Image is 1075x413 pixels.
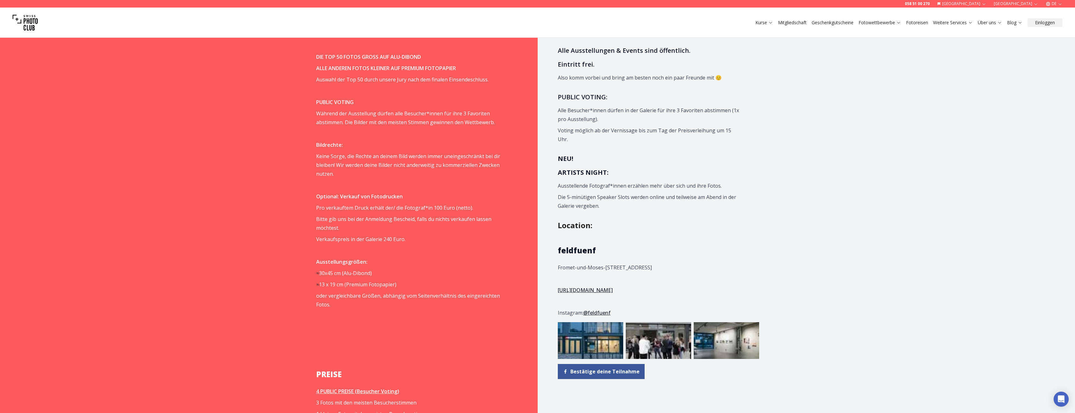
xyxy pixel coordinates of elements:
strong: DIE TOP 50 FOTOS GROSS AUF ALU-DIBOND [316,53,421,60]
span: Auswahl der Top 50 durch unsere Jury nach dem finalen Einsendeschluss. [316,76,489,83]
button: Blog [1005,18,1025,27]
button: Fotoreisen [904,18,931,27]
span: 3 Fotos mit den meisten Besucherstimmen [316,399,417,406]
button: Einloggen [1027,18,1062,27]
p: Fromet-und-Moses-[STREET_ADDRESS] [558,263,742,272]
a: Blog [1007,19,1022,26]
span: oder vergleichbare Größen, abhängig vom Seitenverhältnis des eingereichten Fotos. [316,292,500,308]
a: Kurse [755,19,773,26]
img: Swiss photo club [13,10,38,35]
p: Alle Besucher*innen dürfen in der Galerie für ihre 3 Favoriten abstimmen (1x pro Ausstellung). [558,106,742,124]
strong: ALLE ANDEREN FOTOS KLEINER AUF PREMIUM FOTOPAPIER [316,65,456,72]
p: Instagram: [558,308,742,317]
span: Bitte gib uns bei der Anmeldung Bescheid, falls du nichts verkaufen lassen möchtest. [316,216,491,231]
span: Alu-Dibond) [344,270,372,277]
a: Bestätige deine Teilnahme [558,364,645,379]
strong: NEU! [558,154,573,163]
span: Eintritt frei. [558,60,595,69]
strong: PREISE [316,369,342,379]
h3: PUBLIC VOTING: [558,92,742,102]
span: Alle Ausstellungen & Events sind öffentlich. [558,46,691,55]
strong: Bildrechte: [316,141,343,148]
span: ≈ [316,270,319,277]
span: Bestätige deine Teilnahme [570,368,640,375]
a: Über uns [978,19,1002,26]
strong: Optional: Verkauf von Fotodrucken [316,193,403,200]
a: @feldfuenf [583,309,611,316]
button: Fotowettbewerbe [856,18,904,27]
h2: Location : [558,220,759,230]
p: Während der Ausstellung dürfen alle Besucher*innen für ihre 3 Favoriten abstimmen. Die Bilder mit... [316,109,500,127]
a: Geschenkgutscheine [812,19,854,26]
p: Verkaufspreis in der Galerie 240 Euro. [316,235,500,244]
u: 4 PUBLIC PREISE (Besucher Voting) [316,388,399,395]
p: Ausstellende Fotograf*innen erzählen mehr über sich und ihre Fotos. [558,181,742,190]
p: Voting möglich ab der Vernissage bis zum Tag der Preisverleihung um 15 Uhr. [558,126,742,144]
span: Also komm vorbei und bring am besten noch ein paar Freunde mit 😊 [558,74,722,81]
p: Die 5-minütigen Speaker Slots werden online und teilweise am Abend in der Galerie vergeben. [558,193,742,210]
a: Fotoreisen [906,19,928,26]
span: Pro verkauftem Druck erhält der/ die Fotograf*in 100 Euro (netto). [316,204,473,211]
span: ≈ [316,281,319,288]
button: Über uns [975,18,1005,27]
a: Weitere Services [933,19,973,26]
a: [URL][DOMAIN_NAME] [558,287,613,294]
button: Mitgliedschaft [775,18,809,27]
button: Geschenkgutscheine [809,18,856,27]
strong: PUBLIC VOTING [316,99,354,106]
button: Weitere Services [931,18,975,27]
span: Keine Sorge, die Rechte an deinem Bild werden immer uneingeschränkt bei dir bleiben! Wir werden d... [316,153,500,177]
p: 30x45 cm ( [316,269,500,278]
span: 13 x 19 cm ( [319,281,346,288]
a: Mitgliedschaft [778,19,807,26]
a: 058 51 00 270 [905,1,930,6]
strong: ARTISTS NIGHT: [558,168,608,177]
button: Kurse [753,18,775,27]
a: Fotowettbewerbe [859,19,901,26]
strong: Ausstellungsgrößen: [316,258,367,265]
strong: feldfuenf [558,245,596,256]
div: Open Intercom Messenger [1054,392,1069,407]
p: Premium Fotopapier) [316,280,500,289]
